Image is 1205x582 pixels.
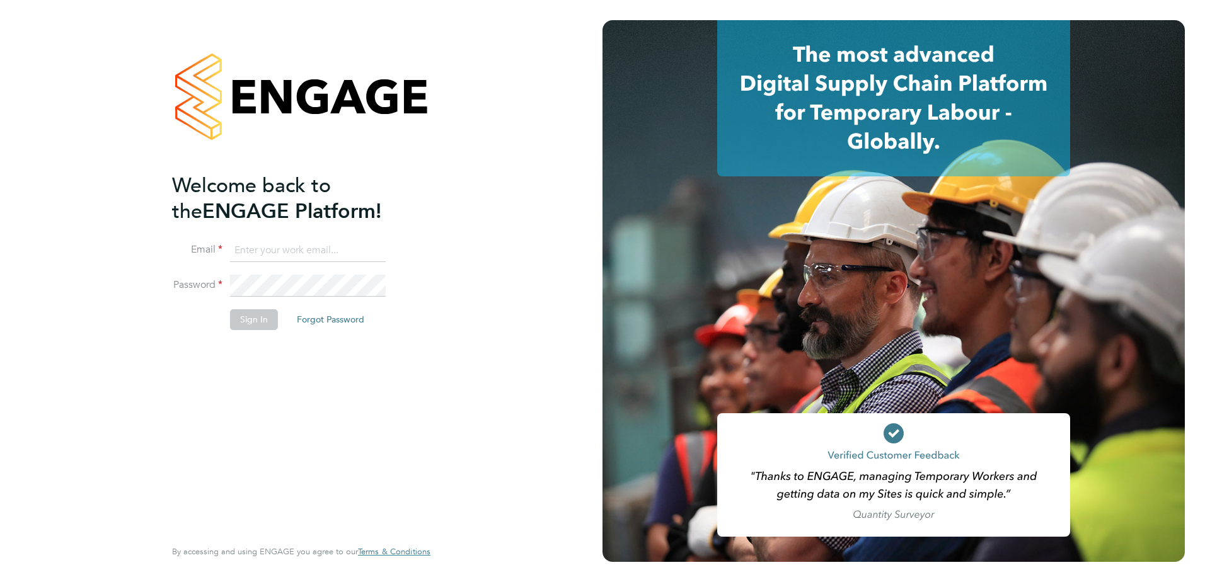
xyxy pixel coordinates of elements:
h2: ENGAGE Platform! [172,173,418,224]
label: Email [172,243,222,256]
label: Password [172,278,222,292]
span: By accessing and using ENGAGE you agree to our [172,546,430,557]
input: Enter your work email... [230,239,386,262]
button: Sign In [230,309,278,329]
span: Terms & Conditions [358,546,430,557]
a: Terms & Conditions [358,547,430,557]
button: Forgot Password [287,309,374,329]
span: Welcome back to the [172,173,331,224]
